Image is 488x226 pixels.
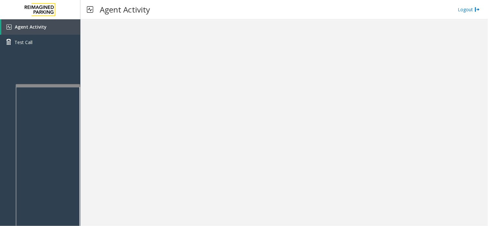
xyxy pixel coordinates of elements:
[15,24,47,30] span: Agent Activity
[87,2,93,17] img: pageIcon
[1,19,80,35] a: Agent Activity
[97,2,153,17] h3: Agent Activity
[458,6,480,13] a: Logout
[475,6,480,13] img: logout
[14,39,32,46] span: Test Call
[6,24,12,30] img: 'icon'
